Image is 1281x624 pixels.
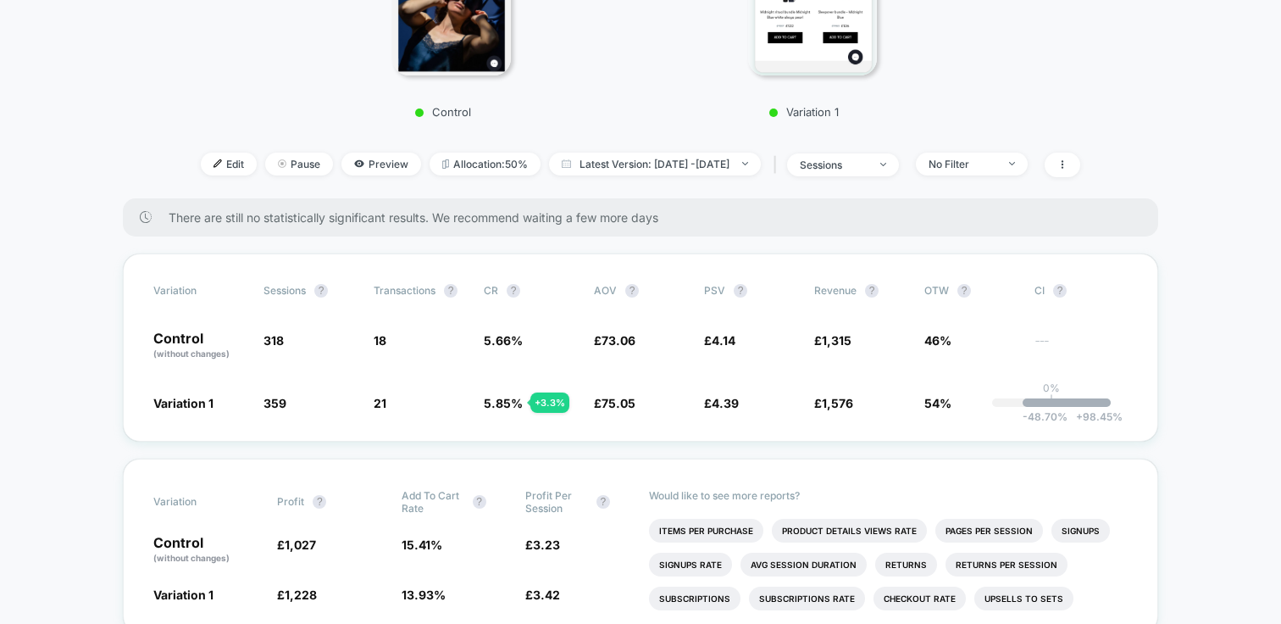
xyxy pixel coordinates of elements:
[402,588,446,602] span: 13.93 %
[263,284,306,297] span: Sessions
[924,333,951,348] span: 46%
[929,158,996,170] div: No Filter
[484,396,523,410] span: 5.85 %
[153,284,247,298] span: Variation
[865,284,879,298] button: ?
[814,333,851,348] span: £
[169,210,1124,225] span: There are still no statistically significant results. We recommend waiting a few more days
[596,495,610,509] button: ?
[314,284,328,298] button: ?
[742,162,748,165] img: end
[873,587,966,610] li: Checkout Rate
[374,396,386,410] span: 21
[602,333,635,348] span: 73.06
[772,519,927,543] li: Product Details Views Rate
[1043,382,1060,394] p: 0%
[402,538,442,552] span: 15.41 %
[201,153,257,175] span: Edit
[153,553,230,563] span: (without changes)
[341,153,421,175] span: Preview
[814,396,853,410] span: £
[1053,284,1067,298] button: ?
[935,519,1043,543] li: Pages Per Session
[562,159,571,168] img: calendar
[285,588,317,602] span: 1,228
[1009,162,1015,165] img: end
[549,153,761,175] span: Latest Version: [DATE] - [DATE]
[442,159,449,169] img: rebalance
[484,333,523,348] span: 5.66 %
[278,159,286,168] img: end
[649,553,732,577] li: Signups Rate
[263,396,286,410] span: 359
[1051,519,1110,543] li: Signups
[285,538,316,552] span: 1,027
[649,519,763,543] li: Items Per Purchase
[924,396,951,410] span: 54%
[800,159,868,171] div: sessions
[374,284,435,297] span: Transactions
[875,553,937,577] li: Returns
[530,393,569,413] div: + 3.3 %
[1034,284,1128,298] span: CI
[525,489,588,515] span: Profit Per Session
[649,587,740,610] li: Subscriptions
[712,333,735,348] span: 4.14
[704,284,725,297] span: PSV
[153,331,247,360] p: Control
[525,538,560,552] span: £
[313,495,326,509] button: ?
[277,495,304,508] span: Profit
[265,153,333,175] span: Pause
[734,284,747,298] button: ?
[814,284,857,297] span: Revenue
[402,489,464,515] span: Add To Cart Rate
[277,538,316,552] span: £
[625,284,639,298] button: ?
[507,284,520,298] button: ?
[533,538,560,552] span: 3.23
[1034,336,1128,360] span: ---
[880,163,886,166] img: end
[602,396,635,410] span: 75.05
[153,588,213,602] span: Variation 1
[1076,410,1083,423] span: +
[594,284,617,297] span: AOV
[822,396,853,410] span: 1,576
[153,348,230,359] span: (without changes)
[957,284,971,298] button: ?
[374,333,386,348] span: 18
[213,159,222,168] img: edit
[1050,394,1053,407] p: |
[533,588,560,602] span: 3.42
[656,105,952,119] p: Variation 1
[473,495,486,509] button: ?
[822,333,851,348] span: 1,315
[1067,410,1123,423] span: 98.45 %
[649,489,1128,502] p: Would like to see more reports?
[704,396,739,410] span: £
[945,553,1067,577] li: Returns Per Session
[153,536,260,565] p: Control
[263,333,284,348] span: 318
[740,553,867,577] li: Avg Session Duration
[444,284,457,298] button: ?
[295,105,591,119] p: Control
[924,284,1018,298] span: OTW
[704,333,735,348] span: £
[974,587,1073,610] li: Upsells to Sets
[712,396,739,410] span: 4.39
[594,396,635,410] span: £
[749,587,865,610] li: Subscriptions Rate
[153,396,213,410] span: Variation 1
[430,153,541,175] span: Allocation: 50%
[525,588,560,602] span: £
[277,588,317,602] span: £
[1023,410,1067,423] span: -48.70 %
[484,284,498,297] span: CR
[769,153,787,177] span: |
[594,333,635,348] span: £
[153,489,247,515] span: Variation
